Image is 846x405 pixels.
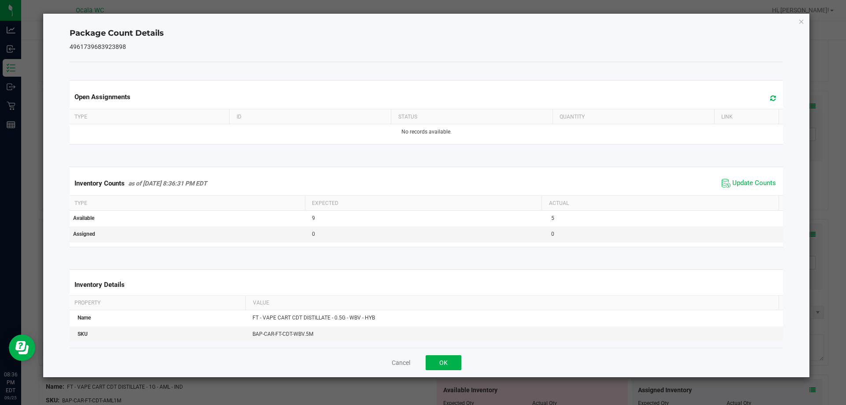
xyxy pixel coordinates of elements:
h4: Package Count Details [70,28,783,39]
span: 9 [312,215,315,221]
span: 0 [551,231,554,237]
h5: 4961739683923898 [70,44,783,50]
span: BAP-CAR-FT-CDT-WBV.5M [252,331,313,337]
span: Expected [312,200,338,206]
button: Close [798,16,805,26]
span: Name [78,315,91,321]
span: Actual [549,200,569,206]
span: Quantity [560,114,585,120]
span: Type [74,114,87,120]
span: Property [74,300,100,306]
td: No records available. [68,124,785,140]
span: Value [253,300,269,306]
span: 0 [312,231,315,237]
span: 5 [551,215,554,221]
span: Type [74,200,87,206]
span: FT - VAPE CART CDT DISTILLATE - 0.5G - WBV - HYB [252,315,375,321]
span: Assigned [73,231,95,237]
iframe: Resource center [9,334,35,361]
span: ID [237,114,241,120]
span: as of [DATE] 8:36:31 PM EDT [128,180,207,187]
span: Link [721,114,733,120]
span: SKU [78,331,88,337]
span: Update Counts [732,179,776,188]
span: Open Assignments [74,93,130,101]
button: Cancel [392,358,410,367]
button: OK [426,355,461,370]
span: Available [73,215,94,221]
span: Inventory Counts [74,179,125,187]
span: Inventory Details [74,281,125,289]
span: Status [398,114,417,120]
